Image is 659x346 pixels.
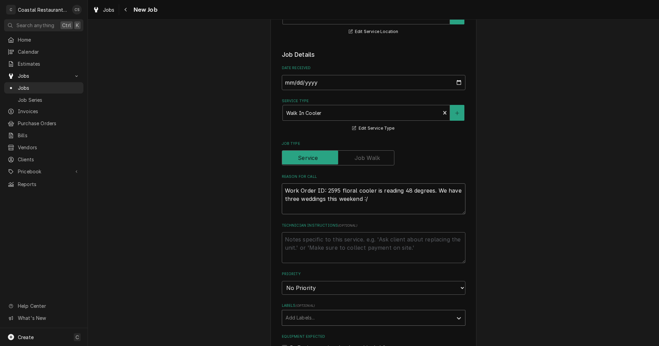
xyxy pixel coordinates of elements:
[282,98,465,104] label: Service Type
[282,223,465,228] label: Technician Instructions
[18,181,80,188] span: Reports
[131,5,158,14] span: New Job
[4,106,83,117] a: Invoices
[18,84,80,91] span: Jobs
[282,303,465,309] label: Labels
[18,132,80,139] span: Bills
[282,75,465,90] input: yyyy-mm-dd
[4,46,83,57] a: Calendar
[4,19,83,31] button: Search anythingCtrlK
[282,174,465,214] div: Reason For Call
[18,6,68,13] div: Coastal Restaurant Repair
[282,174,465,180] label: Reason For Call
[18,48,80,55] span: Calendar
[4,300,83,312] a: Go to Help Center
[282,50,465,59] legend: Job Details
[282,334,465,339] label: Equipment Expected
[351,124,395,133] button: Edit Service Type
[18,144,80,151] span: Vendors
[4,58,83,69] a: Estimates
[72,5,82,14] div: Chris Sockriter's Avatar
[76,334,79,341] span: C
[18,334,34,340] span: Create
[90,4,117,15] a: Jobs
[4,312,83,324] a: Go to What's New
[296,304,315,307] span: ( optional )
[18,168,70,175] span: Pricebook
[282,271,465,277] label: Priority
[16,22,54,29] span: Search anything
[4,130,83,141] a: Bills
[62,22,71,29] span: Ctrl
[18,120,80,127] span: Purchase Orders
[4,166,83,177] a: Go to Pricebook
[4,70,83,82] a: Go to Jobs
[6,5,16,14] div: C
[76,22,79,29] span: K
[338,224,357,227] span: ( optional )
[282,303,465,325] div: Labels
[282,65,465,90] div: Date Received
[282,98,465,132] div: Service Type
[282,223,465,263] div: Technician Instructions
[4,154,83,165] a: Clients
[282,271,465,294] div: Priority
[18,36,80,43] span: Home
[18,156,80,163] span: Clients
[450,105,464,121] button: Create New Service
[4,179,83,190] a: Reports
[72,5,82,14] div: CS
[282,65,465,71] label: Date Received
[18,96,80,104] span: Job Series
[348,28,400,36] button: Edit Service Location
[4,118,83,129] a: Purchase Orders
[4,142,83,153] a: Vendors
[4,82,83,94] a: Jobs
[18,60,80,67] span: Estimates
[18,302,79,310] span: Help Center
[282,141,465,147] label: Job Type
[282,183,465,214] textarea: Work Order ID: 2595 floral cooler is reading 48 degrees. We have three weddings this weekend :/
[4,94,83,106] a: Job Series
[103,6,115,13] span: Jobs
[120,4,131,15] button: Navigate back
[18,72,70,79] span: Jobs
[282,141,465,165] div: Job Type
[18,108,80,115] span: Invoices
[455,111,459,116] svg: Create New Service
[18,314,79,322] span: What's New
[4,34,83,45] a: Home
